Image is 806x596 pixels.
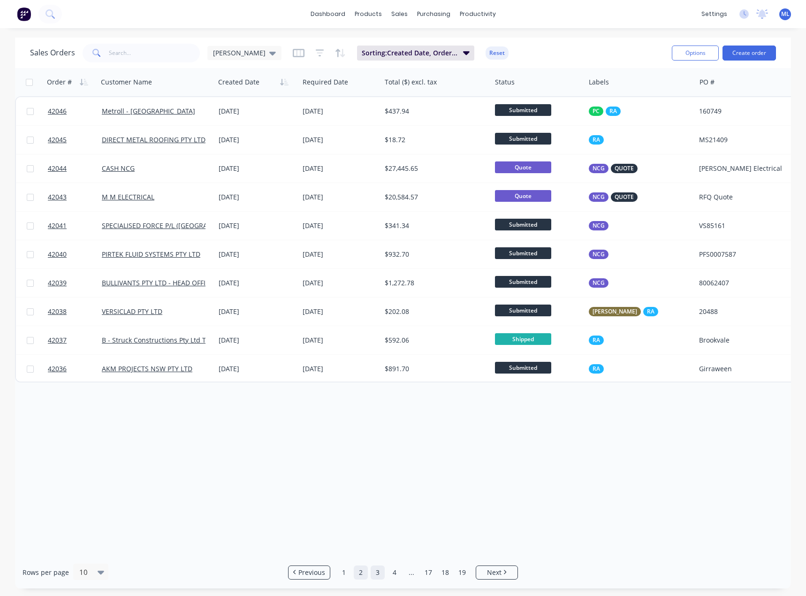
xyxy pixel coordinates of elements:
span: RA [609,107,617,116]
div: Brookvale [699,336,789,345]
button: RA [589,336,604,345]
a: Page 17 [421,565,435,580]
div: $891.70 [385,364,482,374]
button: NCG [589,221,608,230]
a: Page 2 is your current page [354,565,368,580]
div: $932.70 [385,250,482,259]
a: 42036 [48,355,102,383]
span: Submitted [495,362,551,374]
span: Quote [495,161,551,173]
div: $1,272.78 [385,278,482,288]
ul: Pagination [284,565,522,580]
a: 42043 [48,183,102,211]
a: M M ELECTRICAL [102,192,154,201]
button: NCGQUOTE [589,192,638,202]
input: Search... [109,44,200,62]
span: 42041 [48,221,67,230]
button: Options [672,46,719,61]
div: Status [495,77,515,87]
span: Submitted [495,104,551,116]
button: RA [589,135,604,145]
div: [DATE] [219,221,295,230]
div: Customer Name [101,77,152,87]
a: SPECIALISED FORCE P/L ([GEOGRAPHIC_DATA]) [102,221,245,230]
div: [DATE] [303,221,377,230]
span: Submitted [495,276,551,288]
div: [DATE] [303,250,377,259]
span: 42046 [48,107,67,116]
span: PC [593,107,600,116]
h1: Sales Orders [30,48,75,57]
div: [PERSON_NAME] Electrical [699,164,789,173]
span: Quote [495,190,551,202]
div: 80062407 [699,278,789,288]
div: Created Date [218,77,259,87]
div: RFQ Quote [699,192,789,202]
div: [DATE] [219,364,295,374]
div: [DATE] [219,307,295,316]
div: [DATE] [303,192,377,202]
span: Submitted [495,133,551,145]
div: 20488 [699,307,789,316]
div: 160749 [699,107,789,116]
div: [DATE] [219,278,295,288]
span: RA [593,336,600,345]
span: [PERSON_NAME] [213,48,266,58]
a: 42039 [48,269,102,297]
button: [PERSON_NAME]RA [589,307,658,316]
span: 42040 [48,250,67,259]
span: QUOTE [615,164,634,173]
span: NCG [593,278,605,288]
div: [DATE] [303,278,377,288]
div: VS85161 [699,221,789,230]
div: [DATE] [219,192,295,202]
div: products [350,7,387,21]
a: Page 1 [337,565,351,580]
a: Previous page [289,568,330,577]
a: Page 19 [455,565,469,580]
div: MS21409 [699,135,789,145]
img: Factory [17,7,31,21]
div: Girraween [699,364,789,374]
span: Shipped [495,333,551,345]
div: PO # [700,77,715,87]
span: 42045 [48,135,67,145]
div: $20,584.57 [385,192,482,202]
div: sales [387,7,412,21]
div: Labels [589,77,609,87]
div: $202.08 [385,307,482,316]
div: [DATE] [219,164,295,173]
div: [DATE] [303,364,377,374]
span: NCG [593,192,605,202]
a: B - Struck Constructions Pty Ltd T/A BRC [102,336,227,344]
a: dashboard [306,7,350,21]
a: 42044 [48,154,102,183]
a: 42037 [48,326,102,354]
span: RA [647,307,654,316]
span: QUOTE [615,192,634,202]
a: Page 4 [388,565,402,580]
button: Reset [486,46,509,60]
span: Submitted [495,247,551,259]
span: 42043 [48,192,67,202]
div: $437.94 [385,107,482,116]
button: RA [589,364,604,374]
a: 42045 [48,126,102,154]
button: NCGQUOTE [589,164,638,173]
span: NCG [593,164,605,173]
span: 42036 [48,364,67,374]
span: RA [593,364,600,374]
a: DIRECT METAL ROOFING PTY LTD [102,135,205,144]
div: $18.72 [385,135,482,145]
a: PIRTEK FLUID SYSTEMS PTY LTD [102,250,200,259]
div: Order # [47,77,72,87]
div: Total ($) excl. tax [385,77,437,87]
a: Metroll - [GEOGRAPHIC_DATA] [102,107,195,115]
button: NCG [589,250,608,259]
span: ML [781,10,790,18]
a: Next page [476,568,517,577]
span: 42044 [48,164,67,173]
button: NCG [589,278,608,288]
div: [DATE] [303,164,377,173]
div: Required Date [303,77,348,87]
